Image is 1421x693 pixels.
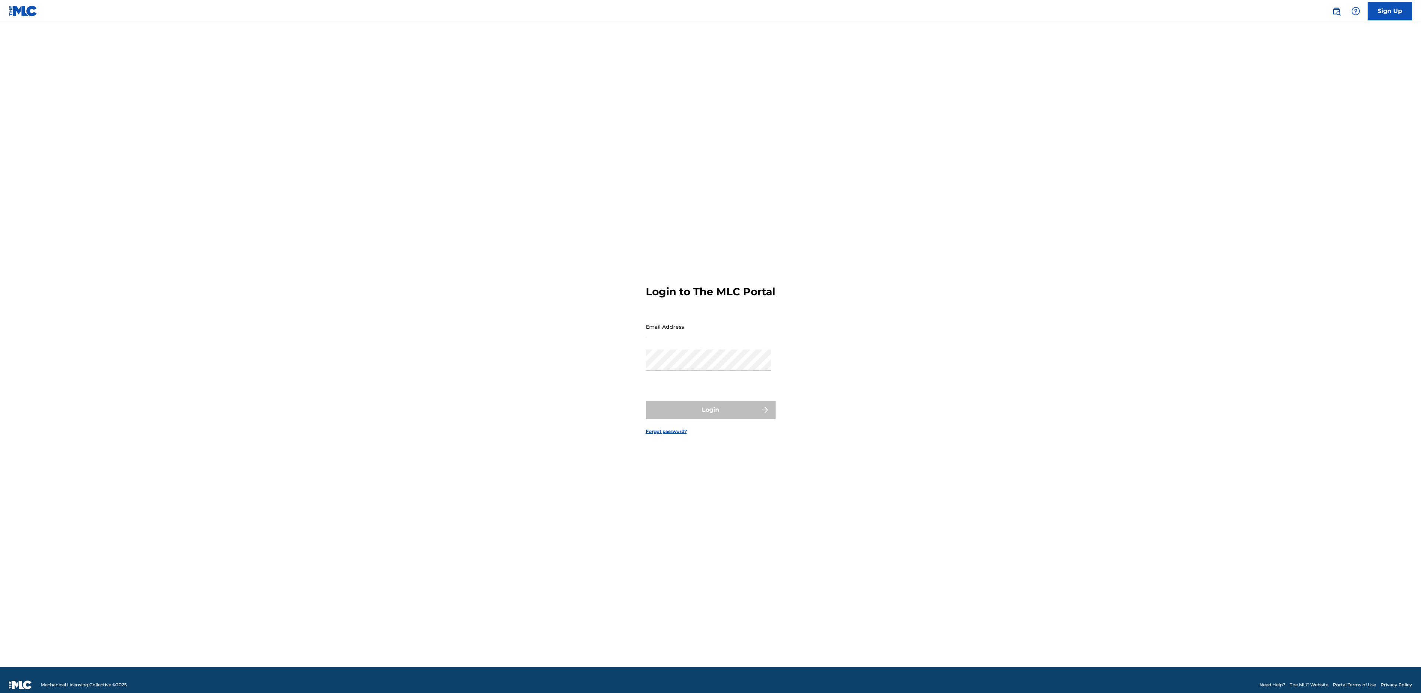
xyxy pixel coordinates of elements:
h3: Login to The MLC Portal [646,285,775,298]
a: Portal Terms of Use [1333,681,1376,688]
a: Need Help? [1259,681,1285,688]
div: Help [1348,4,1363,19]
a: The MLC Website [1290,681,1328,688]
a: Sign Up [1368,2,1412,20]
a: Privacy Policy [1381,681,1412,688]
img: search [1332,7,1341,16]
a: Public Search [1329,4,1344,19]
img: help [1351,7,1360,16]
span: Mechanical Licensing Collective © 2025 [41,681,127,688]
a: Forgot password? [646,428,687,435]
img: logo [9,680,32,689]
img: MLC Logo [9,6,37,16]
